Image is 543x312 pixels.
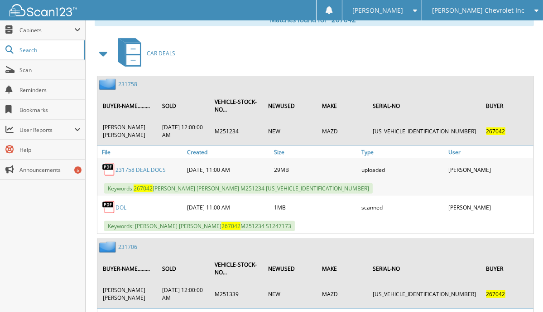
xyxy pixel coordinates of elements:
th: BUYER [482,93,533,119]
a: CAR DEALS [113,35,175,71]
a: 231758 [118,80,137,88]
span: Scan [19,66,81,74]
a: 231758 DEAL DOCS [115,166,166,174]
span: 267042 [486,290,505,298]
th: SOLD [158,93,209,119]
a: User [446,146,533,158]
span: 267042 [221,222,240,230]
th: SERIAL-NO [369,255,481,282]
td: NEW [264,120,317,142]
td: [PERSON_NAME] [PERSON_NAME] [98,283,157,305]
div: [DATE] 11:00 AM [185,161,272,179]
img: folder2.png [99,241,118,253]
a: Created [185,146,272,158]
div: [DATE] 11:00 AM [185,198,272,216]
span: [PERSON_NAME] Chevrolet Inc [432,8,524,13]
th: VEHICLE-STOCK-NO... [210,93,263,119]
span: Cabinets [19,26,74,34]
span: CAR DEALS [147,49,175,57]
div: uploaded [359,161,447,179]
th: BUYER [482,255,533,282]
td: MAZD [317,283,367,305]
td: M251234 [210,120,263,142]
div: 1MB [272,198,359,216]
a: File [97,146,185,158]
td: M251339 [210,283,263,305]
td: [US_VEHICLE_IDENTIFICATION_NUMBER] [369,120,481,142]
td: MAZD [317,120,367,142]
td: NEW [264,283,317,305]
img: folder2.png [99,78,118,90]
span: Help [19,146,81,154]
th: BUYER-NAME......... [98,255,157,282]
div: 5 [74,166,82,174]
td: [PERSON_NAME] [PERSON_NAME] [98,120,157,142]
th: MAKE [317,93,367,119]
a: 231706 [118,243,137,251]
th: NEWUSED [264,255,317,282]
span: Search [19,46,79,54]
th: MAKE [317,255,367,282]
td: [DATE] 12:00:00 AM [158,283,209,305]
div: 29MB [272,161,359,179]
td: [DATE] 12:00:00 AM [158,120,209,142]
span: Keywords: [PERSON_NAME] [PERSON_NAME] M251234 S1247173 [104,221,295,231]
span: Reminders [19,86,81,94]
th: VEHICLE-STOCK-NO... [210,255,263,282]
img: PDF.png [102,163,115,176]
span: 267042 [486,127,505,135]
th: SERIAL-NO [369,93,481,119]
img: PDF.png [102,200,115,214]
th: BUYER-NAME......... [98,93,157,119]
a: Type [359,146,447,158]
img: scan123-logo-white.svg [9,4,77,16]
span: User Reports [19,126,74,134]
a: Size [272,146,359,158]
a: DOL [115,204,126,211]
span: 267042 [134,185,153,192]
span: Bookmarks [19,106,81,114]
div: [PERSON_NAME] [446,161,533,179]
td: [US_VEHICLE_IDENTIFICATION_NUMBER] [369,283,481,305]
th: SOLD [158,255,209,282]
span: Announcements [19,166,81,174]
span: [PERSON_NAME] [352,8,403,13]
th: NEWUSED [264,93,317,119]
div: [PERSON_NAME] [446,198,533,216]
div: scanned [359,198,447,216]
iframe: Chat Widget [498,268,543,312]
span: Keywords: [PERSON_NAME] [PERSON_NAME] M251234 [US_VEHICLE_IDENTIFICATION_NUMBER] [104,183,373,194]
